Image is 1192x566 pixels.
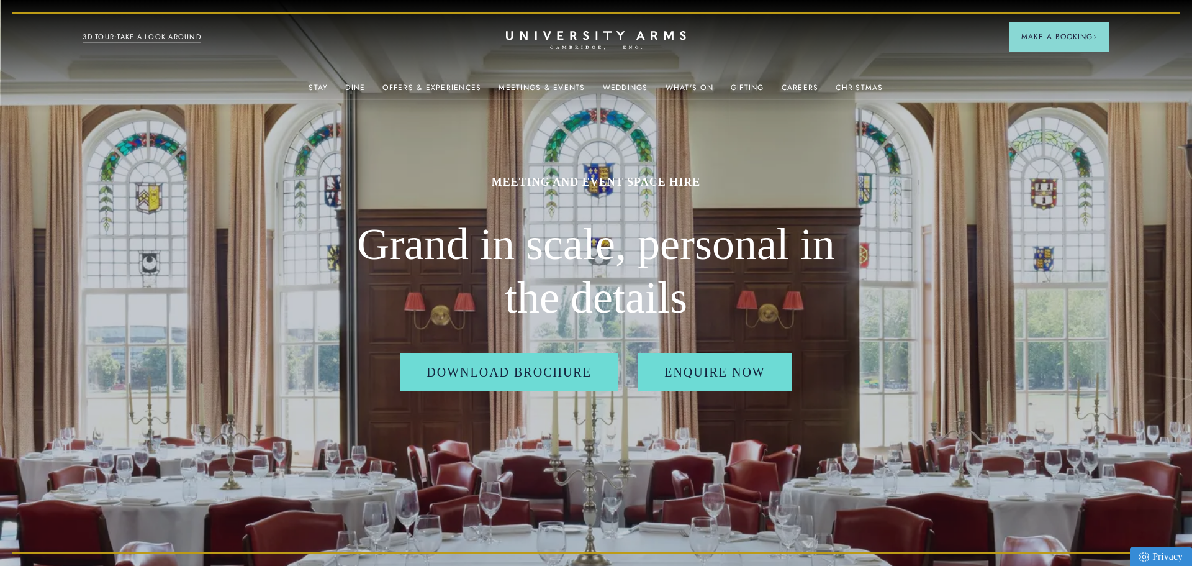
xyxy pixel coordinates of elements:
a: 3D TOUR:TAKE A LOOK AROUND [83,32,201,43]
a: Home [506,31,686,50]
img: Arrow icon [1093,35,1097,39]
a: Weddings [603,83,648,99]
a: Meetings & Events [499,83,585,99]
a: Gifting [731,83,764,99]
a: Privacy [1130,547,1192,566]
h2: Grand in scale, personal in the details [348,218,844,324]
img: Privacy [1139,552,1149,562]
a: Dine [345,83,365,99]
a: What's On [666,83,713,99]
a: Offers & Experiences [382,83,481,99]
a: Stay [309,83,328,99]
a: Careers [782,83,819,99]
a: Enquire Now [638,353,792,391]
h1: MEETING AND EVENT SPACE HIRE [348,175,844,189]
a: Download Brochure [400,353,618,391]
button: Make a BookingArrow icon [1009,22,1109,52]
a: Christmas [836,83,883,99]
span: Make a Booking [1021,31,1097,42]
